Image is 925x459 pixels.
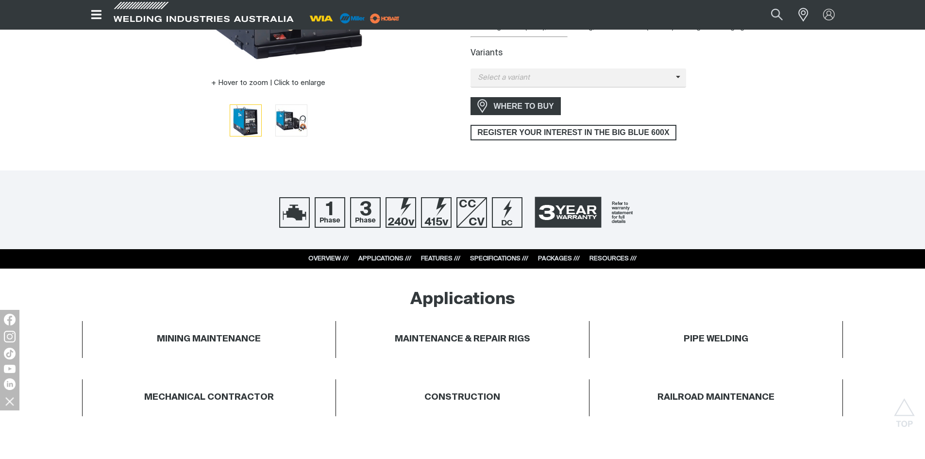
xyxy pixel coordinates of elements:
a: PACKAGES /// [538,255,580,262]
a: miller [367,15,403,22]
h4: MECHANICAL CONTRACTOR [144,392,274,403]
button: Go to slide 1 [230,104,262,136]
h2: Applications [410,289,515,310]
span: REGISTER YOUR INTEREST IN THE BIG BLUE 600X [471,125,676,140]
img: hide socials [1,393,18,409]
button: Hover to zoom | Click to enlarge [205,77,331,89]
img: DC [492,197,522,228]
img: Big Blue 600X Duo Air Pak 50Hz ArcReach [230,105,261,136]
span: Select a variant [471,72,676,84]
img: CC/CV [456,197,487,228]
h4: PIPE WELDING [594,334,838,345]
a: SPECIFICATIONS /// [470,255,528,262]
img: Big Blue 600X Duo Air Pak 50Hz ArcReach [276,105,307,136]
img: LinkedIn [4,378,16,390]
img: 415V [421,197,452,228]
button: Scroll to top [893,398,915,420]
h4: RAILROAD MAINTENANCE [594,392,838,403]
h4: MAINTENANCE & REPAIR RIGS [395,334,530,345]
a: OVERVIEW /// [308,255,349,262]
label: Variants [471,49,503,57]
span: WHERE TO BUY [488,99,560,114]
img: Instagram [4,331,16,342]
img: Engine Drive [279,197,310,228]
img: Facebook [4,314,16,325]
img: YouTube [4,365,16,373]
a: RESOURCES /// [589,255,637,262]
h4: MINING MAINTENANCE [157,334,261,345]
h4: CONSTRUCTION [424,392,500,403]
a: 3 Year Warranty [527,192,646,232]
a: APPLICATIONS /// [358,255,411,262]
button: Go to slide 2 [275,104,307,136]
img: 1 Phase [315,197,345,228]
a: REGISTER YOUR INTEREST IN THE BIG BLUE 600X [471,125,677,140]
a: WHERE TO BUY [471,97,561,115]
button: Search products [760,4,793,26]
img: 3 Phase [350,197,381,228]
img: miller [367,11,403,26]
a: FEATURES /// [421,255,460,262]
input: Product name or item number... [748,4,793,26]
img: 240V [386,197,416,228]
img: TikTok [4,348,16,359]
